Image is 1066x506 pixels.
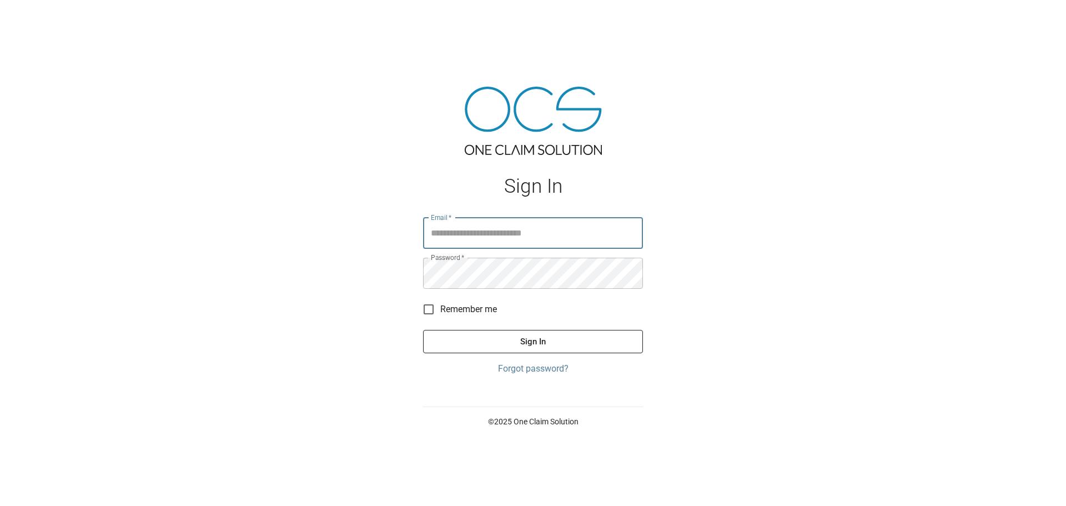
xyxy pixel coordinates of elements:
h1: Sign In [423,175,643,198]
span: Remember me [440,303,497,316]
a: Forgot password? [423,362,643,375]
label: Password [431,253,464,262]
img: ocs-logo-tra.png [465,87,602,155]
button: Sign In [423,330,643,353]
img: ocs-logo-white-transparent.png [13,7,58,29]
p: © 2025 One Claim Solution [423,416,643,427]
label: Email [431,213,452,222]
